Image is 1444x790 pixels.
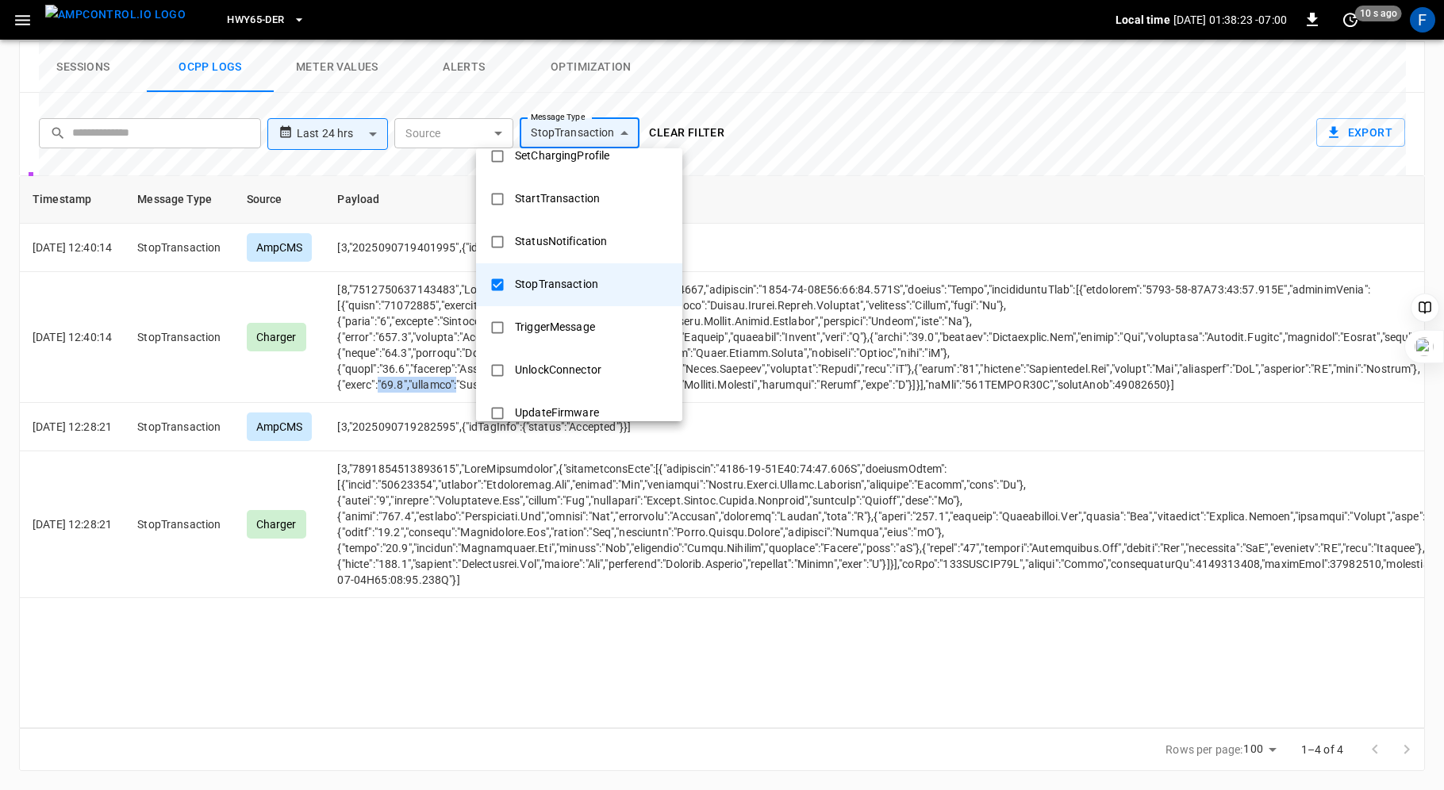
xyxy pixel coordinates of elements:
div: StopTransaction [505,270,608,299]
div: UpdateFirmware [505,398,609,428]
div: SetChargingProfile [505,141,619,171]
div: UnlockConnector [505,355,611,385]
div: TriggerMessage [505,313,605,342]
div: StartTransaction [505,184,609,213]
div: StatusNotification [505,227,616,256]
